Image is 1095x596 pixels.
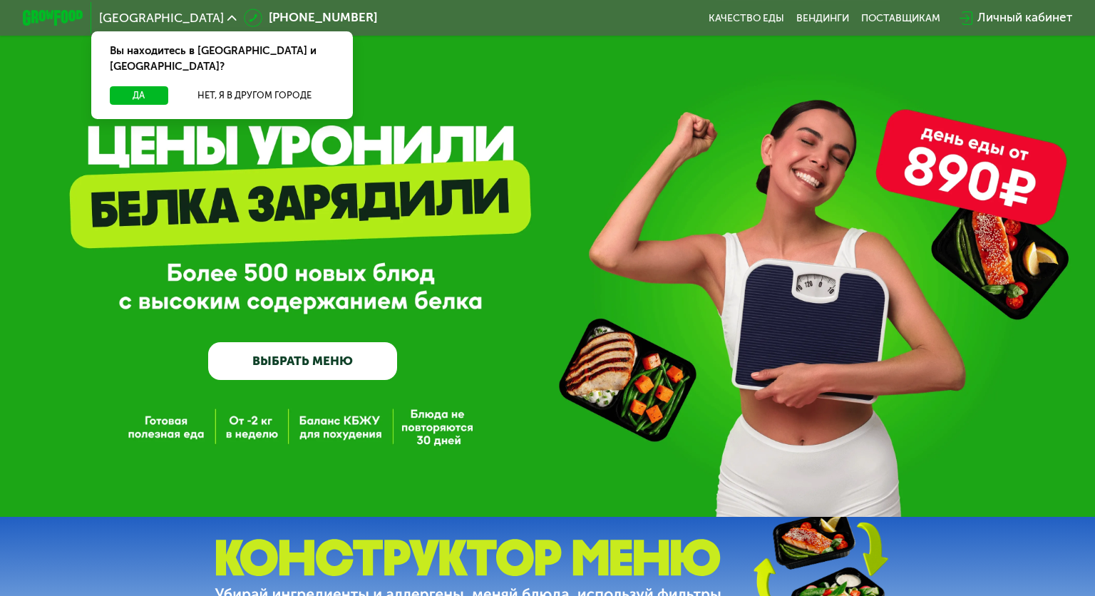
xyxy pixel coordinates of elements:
[861,12,940,24] div: поставщикам
[208,342,398,380] a: ВЫБРАТЬ МЕНЮ
[174,86,334,105] button: Нет, я в другом городе
[110,86,168,105] button: Да
[796,12,849,24] a: Вендинги
[244,9,376,27] a: [PHONE_NUMBER]
[91,31,353,86] div: Вы находитесь в [GEOGRAPHIC_DATA] и [GEOGRAPHIC_DATA]?
[99,12,224,24] span: [GEOGRAPHIC_DATA]
[977,9,1072,27] div: Личный кабинет
[709,12,784,24] a: Качество еды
